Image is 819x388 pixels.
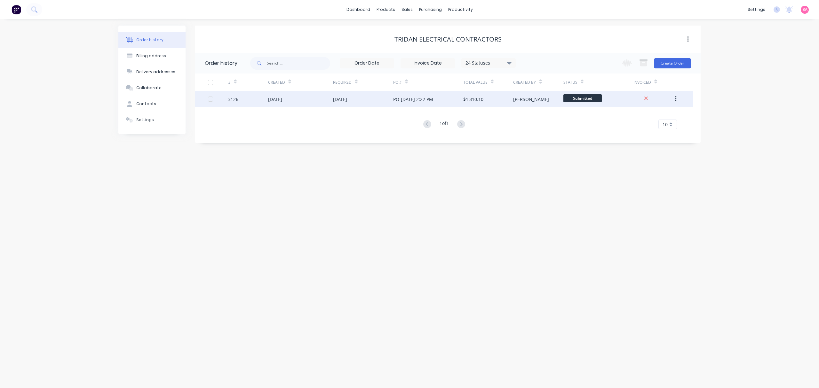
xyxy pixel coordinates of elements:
[654,58,691,68] button: Create Order
[513,74,563,91] div: Created By
[445,5,476,14] div: productivity
[513,96,549,103] div: [PERSON_NAME]
[228,74,268,91] div: #
[12,5,21,14] img: Factory
[393,96,433,103] div: PO-[DATE] 2:22 PM
[398,5,416,14] div: sales
[563,94,602,102] span: Submitted
[563,80,577,85] div: Status
[136,117,154,123] div: Settings
[118,32,186,48] button: Order history
[205,59,237,67] div: Order history
[136,53,166,59] div: Billing address
[333,74,393,91] div: Required
[268,80,285,85] div: Created
[343,5,373,14] a: dashboard
[373,5,398,14] div: products
[440,120,449,129] div: 1 of 1
[136,37,163,43] div: Order history
[228,96,238,103] div: 3126
[136,69,175,75] div: Delivery addresses
[563,74,633,91] div: Status
[333,96,347,103] div: [DATE]
[393,80,402,85] div: PO #
[118,80,186,96] button: Collaborate
[136,85,162,91] div: Collaborate
[462,59,515,66] div: 24 Statuses
[663,121,668,128] span: 10
[394,35,502,43] div: Tridan Electrical Contractors
[340,58,394,68] input: Order Date
[463,80,488,85] div: Total Value
[463,74,513,91] div: Total Value
[802,7,807,12] span: BA
[118,112,186,128] button: Settings
[268,74,333,91] div: Created
[136,101,156,107] div: Contacts
[267,57,330,70] input: Search...
[633,80,651,85] div: Invoiced
[744,5,768,14] div: settings
[268,96,282,103] div: [DATE]
[118,64,186,80] button: Delivery addresses
[118,48,186,64] button: Billing address
[633,74,673,91] div: Invoiced
[118,96,186,112] button: Contacts
[228,80,231,85] div: #
[393,74,463,91] div: PO #
[401,58,455,68] input: Invoice Date
[513,80,536,85] div: Created By
[463,96,483,103] div: $1,310.10
[333,80,352,85] div: Required
[416,5,445,14] div: purchasing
